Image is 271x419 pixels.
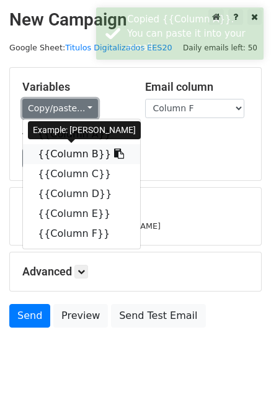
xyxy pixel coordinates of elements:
a: Preview [53,304,108,328]
div: Example: [PERSON_NAME] [28,121,141,139]
h2: New Campaign [9,9,262,30]
a: Send [9,304,50,328]
small: Google Sheet: [9,43,172,52]
a: {{Column F}} [23,224,140,244]
a: Copy/paste... [22,99,98,118]
iframe: Chat Widget [209,359,271,419]
a: {{Column C}} [23,164,140,184]
a: {{Column A}} [23,124,140,144]
a: {{Column B}} [23,144,140,164]
a: {{Column D}} [23,184,140,204]
h5: Advanced [22,265,249,279]
a: Titulos Digitalizados EES20 [65,43,172,52]
a: Send Test Email [111,304,205,328]
a: {{Column E}} [23,204,140,224]
div: Copied {{Column A}}. You can paste it into your email. [127,12,259,55]
div: Widget de chat [209,359,271,419]
h5: Email column [145,80,249,94]
small: [EMAIL_ADDRESS][DOMAIN_NAME] [22,221,161,231]
h5: Variables [22,80,127,94]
